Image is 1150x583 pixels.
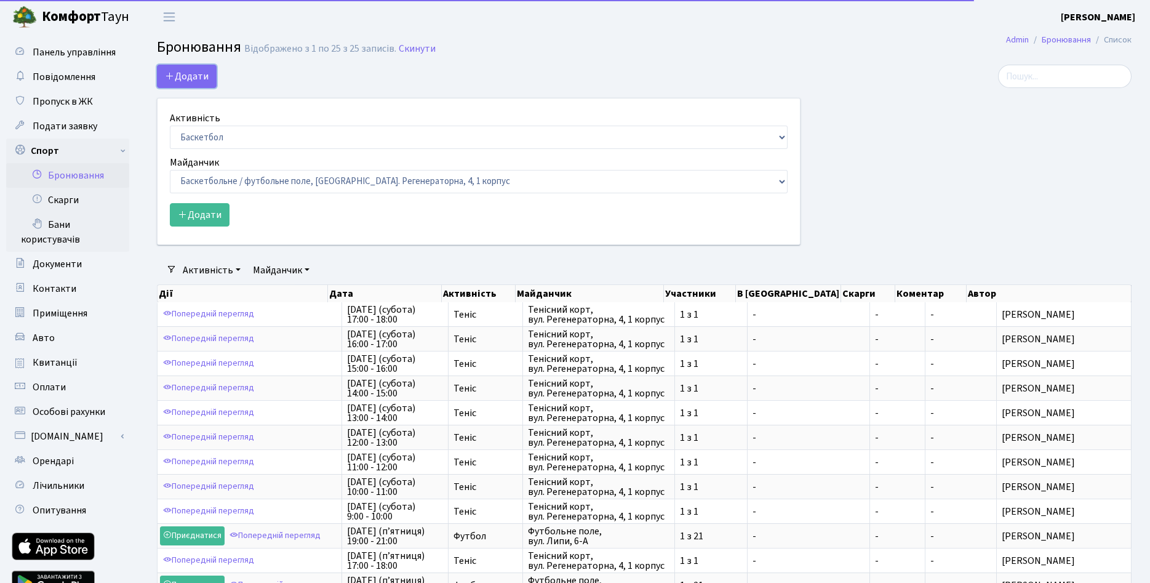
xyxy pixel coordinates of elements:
[528,305,669,324] span: Тенісний корт, вул. Регенераторна, 4, 1 корпус
[680,457,742,467] span: 1 з 1
[347,502,443,521] span: [DATE] (субота) 9:00 - 10:00
[1002,408,1126,418] span: [PERSON_NAME]
[1002,457,1126,467] span: [PERSON_NAME]
[33,504,86,517] span: Опитування
[12,5,37,30] img: logo.png
[680,384,742,393] span: 1 з 1
[6,424,129,449] a: [DOMAIN_NAME]
[347,379,443,398] span: [DATE] (субота) 14:00 - 15:00
[453,457,517,467] span: Теніс
[453,531,517,541] span: Футбол
[1061,10,1135,24] b: [PERSON_NAME]
[930,529,934,543] span: -
[930,480,934,494] span: -
[1002,507,1126,517] span: [PERSON_NAME]
[170,155,219,170] label: Майданчик
[33,46,116,59] span: Панель управління
[170,111,220,126] label: Активність
[347,354,443,374] span: [DATE] (субота) 15:00 - 16:00
[6,139,129,163] a: Спорт
[664,285,736,302] th: Участники
[528,428,669,448] span: Тенісний корт, вул. Регенераторна, 4, 1 корпус
[33,454,74,468] span: Орендарі
[841,285,896,302] th: Скарги
[33,70,95,84] span: Повідомлення
[680,433,742,443] span: 1 з 1
[930,456,934,469] span: -
[42,7,101,26] b: Комфорт
[347,477,443,497] span: [DATE] (субота) 10:00 - 11:00
[875,334,919,344] span: -
[875,384,919,393] span: -
[753,359,864,369] span: -
[753,433,864,443] span: -
[1002,384,1126,393] span: [PERSON_NAME]
[1042,33,1091,46] a: Бронювання
[6,188,129,212] a: Скарги
[1002,531,1126,541] span: [PERSON_NAME]
[453,556,517,566] span: Теніс
[753,408,864,418] span: -
[6,473,129,498] a: Лічильники
[680,359,742,369] span: 1 з 1
[930,505,934,518] span: -
[6,65,129,89] a: Повідомлення
[33,331,55,345] span: Авто
[453,433,517,443] span: Теніс
[6,326,129,350] a: Авто
[453,359,517,369] span: Теніс
[753,334,864,344] span: -
[875,433,919,443] span: -
[6,252,129,276] a: Документи
[516,285,664,302] th: Майданчик
[453,482,517,492] span: Теніс
[160,354,257,373] a: Попередній перегляд
[6,89,129,114] a: Пропуск в ЖК
[680,408,742,418] span: 1 з 1
[930,308,934,321] span: -
[453,384,517,393] span: Теніс
[1002,556,1126,566] span: [PERSON_NAME]
[753,531,864,541] span: -
[33,257,82,271] span: Документи
[528,354,669,374] span: Тенісний корт, вул. Регенераторна, 4, 1 корпус
[453,334,517,344] span: Теніс
[33,380,66,394] span: Оплати
[347,452,443,472] span: [DATE] (субота) 11:00 - 12:00
[988,27,1150,53] nav: breadcrumb
[528,379,669,398] span: Тенісний корт, вул. Регенераторна, 4, 1 корпус
[347,526,443,546] span: [DATE] (п’ятниця) 19:00 - 21:00
[160,526,225,545] a: Приєднатися
[528,403,669,423] span: Тенісний корт, вул. Регенераторна, 4, 1 корпус
[528,477,669,497] span: Тенісний корт, вул. Регенераторна, 4, 1 корпус
[33,356,78,369] span: Квитанції
[6,163,129,188] a: Бронювання
[328,285,442,302] th: Дата
[875,531,919,541] span: -
[6,301,129,326] a: Приміщення
[157,36,241,58] span: Бронювання
[930,332,934,346] span: -
[453,507,517,517] span: Теніс
[875,507,919,517] span: -
[160,477,257,496] a: Попередній перегляд
[6,350,129,375] a: Квитанції
[1002,482,1126,492] span: [PERSON_NAME]
[528,452,669,472] span: Тенісний корт, вул. Регенераторна, 4, 1 корпус
[160,551,257,570] a: Попередній перегляд
[680,334,742,344] span: 1 з 1
[753,384,864,393] span: -
[6,400,129,424] a: Особові рахунки
[875,359,919,369] span: -
[33,307,87,320] span: Приміщення
[160,403,257,422] a: Попередній перегляд
[453,408,517,418] span: Теніс
[33,479,84,493] span: Лічильники
[442,285,516,302] th: Активність
[528,526,669,546] span: Футбольне поле, вул. Липи, 6-А
[875,556,919,566] span: -
[736,285,841,302] th: В [GEOGRAPHIC_DATA]
[875,482,919,492] span: -
[753,556,864,566] span: -
[347,551,443,571] span: [DATE] (п’ятниця) 17:00 - 18:00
